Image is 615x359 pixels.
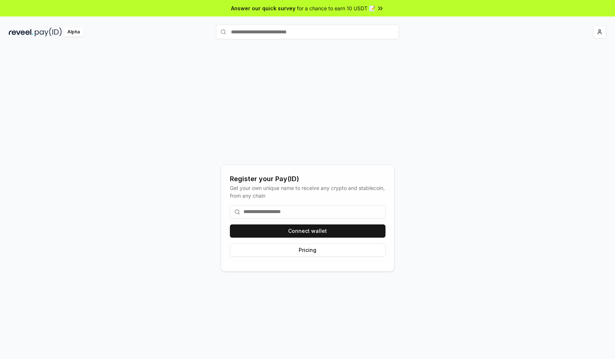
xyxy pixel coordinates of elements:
[230,224,385,238] button: Connect wallet
[63,28,84,37] div: Alpha
[231,4,295,12] span: Answer our quick survey
[230,174,385,184] div: Register your Pay(ID)
[9,28,33,37] img: reveel_dark
[230,184,385,199] div: Get your own unique name to receive any crypto and stablecoin, from any chain
[230,243,385,257] button: Pricing
[35,28,62,37] img: pay_id
[297,4,375,12] span: for a chance to earn 10 USDT 📝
